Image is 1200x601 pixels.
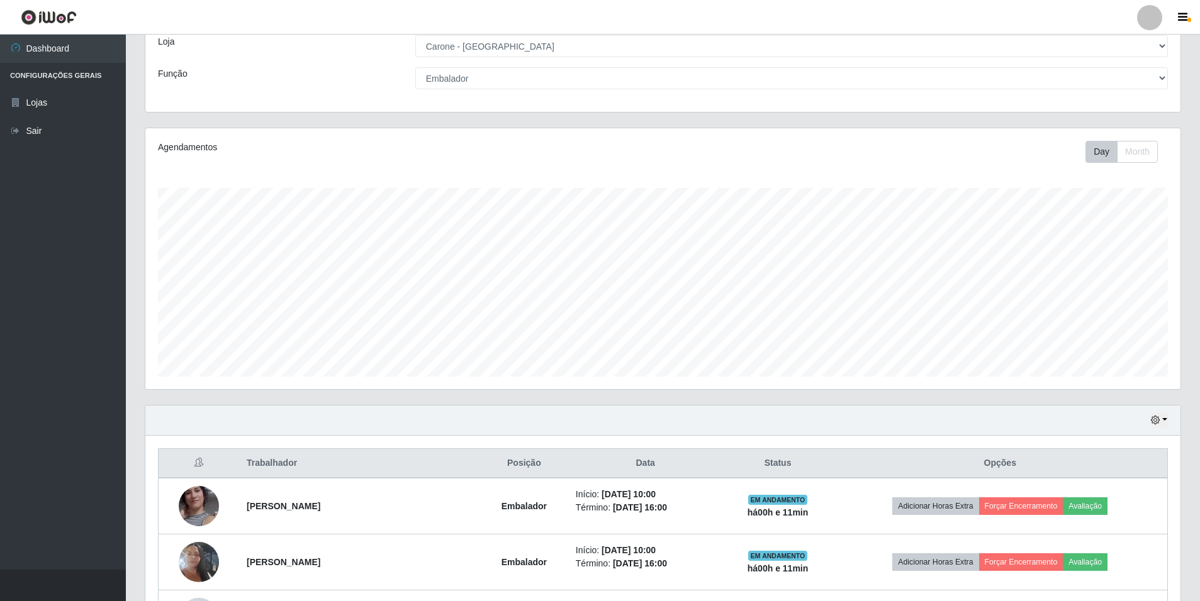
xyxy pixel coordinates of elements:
[748,563,809,573] strong: há 00 h e 11 min
[602,545,656,555] time: [DATE] 10:00
[1085,141,1118,163] button: Day
[748,551,808,561] span: EM ANDAMENTO
[21,9,77,25] img: CoreUI Logo
[576,557,715,570] li: Término:
[568,449,723,478] th: Data
[1085,141,1168,163] div: Toolbar with button groups
[239,449,480,478] th: Trabalhador
[833,449,1168,478] th: Opções
[179,526,219,598] img: 1750278821338.jpeg
[247,501,320,511] strong: [PERSON_NAME]
[480,449,568,478] th: Posição
[179,461,219,551] img: 1747429400009.jpeg
[1117,141,1158,163] button: Month
[613,558,667,568] time: [DATE] 16:00
[576,488,715,501] li: Início:
[576,501,715,514] li: Término:
[502,501,547,511] strong: Embalador
[576,544,715,557] li: Início:
[892,497,979,515] button: Adicionar Horas Extra
[613,502,667,512] time: [DATE] 16:00
[158,35,174,48] label: Loja
[892,553,979,571] button: Adicionar Horas Extra
[979,497,1063,515] button: Forçar Encerramento
[723,449,833,478] th: Status
[979,553,1063,571] button: Forçar Encerramento
[602,489,656,499] time: [DATE] 10:00
[247,557,320,567] strong: [PERSON_NAME]
[1085,141,1158,163] div: First group
[748,507,809,517] strong: há 00 h e 11 min
[158,141,568,154] div: Agendamentos
[1063,497,1107,515] button: Avaliação
[1063,553,1107,571] button: Avaliação
[748,495,808,505] span: EM ANDAMENTO
[158,67,188,80] label: Função
[502,557,547,567] strong: Embalador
